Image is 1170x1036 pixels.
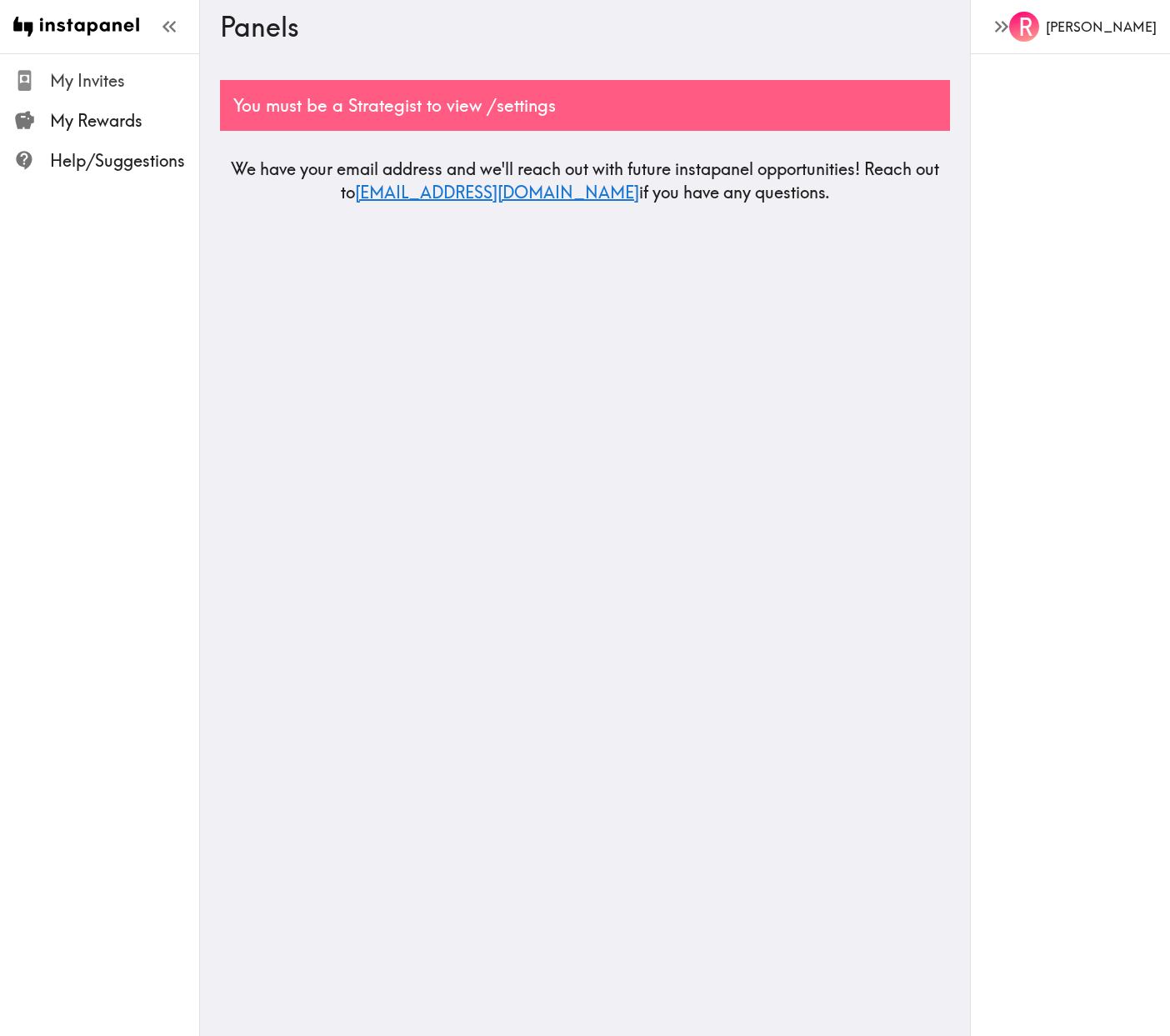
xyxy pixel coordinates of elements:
h6: [PERSON_NAME] [1046,18,1157,36]
span: Help/Suggestions [50,149,199,173]
h3: Panels [220,11,937,43]
div: You must be a Strategist to view /settings [220,80,950,131]
h5: We have your email address and we'll reach out with future instapanel opportunities! Reach out to... [220,158,950,204]
span: My Invites [50,69,199,93]
a: [EMAIL_ADDRESS][DOMAIN_NAME] [355,182,639,203]
span: R [1018,13,1032,42]
span: My Rewards [50,109,199,133]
